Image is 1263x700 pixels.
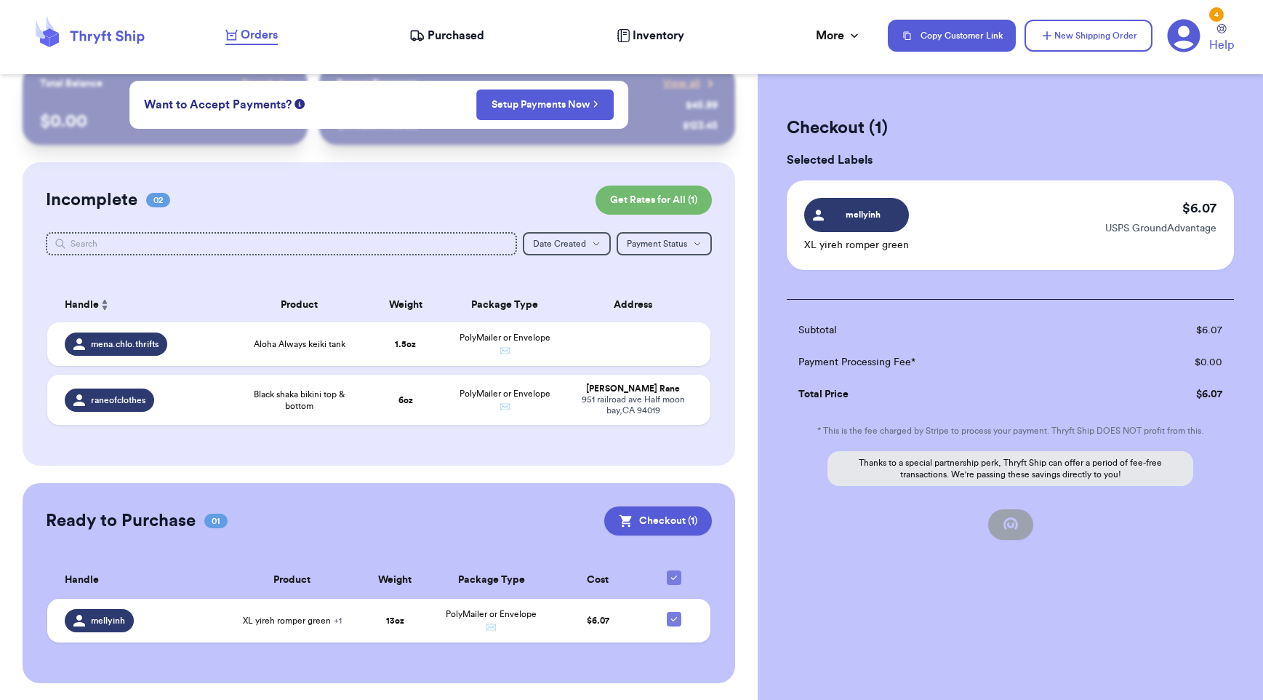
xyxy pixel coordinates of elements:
a: View all [663,76,718,91]
div: [PERSON_NAME] Rane [573,383,693,394]
button: Checkout (1) [604,506,712,536]
div: $ 45.99 [686,98,718,113]
p: $ 0.00 [40,110,290,133]
span: Help [1209,36,1234,54]
th: Product [233,287,366,322]
span: Handle [65,573,99,588]
p: Thanks to a special partnership perk, Thryft Ship can offer a period of fee-free transactions. We... [827,451,1193,486]
th: Address [564,287,710,322]
div: 4 [1209,7,1224,22]
p: Total Balance [40,76,103,91]
strong: 13 oz [386,616,404,625]
span: Black shaka bikini top & bottom [242,389,357,412]
span: 01 [204,514,228,528]
p: Recent Payments [337,76,417,91]
span: Inventory [633,27,684,44]
a: Help [1209,24,1234,54]
td: Total Price [787,378,1115,410]
td: $ 0.00 [1115,346,1234,378]
span: Aloha Always keiki tank [254,338,345,350]
h3: Selected Labels [787,151,1234,169]
button: New Shipping Order [1025,20,1152,52]
span: mena.chlo.thrifts [91,338,159,350]
strong: 1.5 oz [395,340,416,349]
h2: Ready to Purchase [46,509,196,533]
button: Copy Customer Link [888,20,1016,52]
span: mellyinh [91,615,125,627]
span: Date Created [533,239,586,248]
td: $ 6.07 [1115,378,1234,410]
span: Orders [241,26,278,44]
span: Purchased [428,27,484,44]
a: Purchased [409,27,484,44]
button: Sort ascending [99,296,111,314]
p: USPS GroundAdvantage [1105,221,1216,236]
th: Weight [366,287,445,322]
a: 4 [1167,19,1200,52]
span: Want to Accept Payments? [144,96,292,114]
span: PolyMailer or Envelope ✉️ [460,389,550,411]
div: More [816,27,862,44]
button: Date Created [523,232,611,255]
strong: 6 oz [398,396,413,405]
div: 951 railroad ave Half moon bay , CA 94019 [573,394,693,416]
span: PolyMailer or Envelope ✉️ [460,333,550,355]
p: * This is the fee charged by Stripe to process your payment. Thryft Ship DOES NOT profit from this. [787,425,1234,437]
span: View all [663,76,700,91]
p: XL yireh romper green [804,238,909,252]
span: raneofclothes [91,394,145,406]
button: Payment Status [617,232,712,255]
th: Product [228,562,356,599]
div: $ 123.45 [683,119,718,133]
h2: Checkout ( 1 ) [787,116,1234,140]
h2: Incomplete [46,188,137,212]
button: Get Rates for All (1) [596,186,712,215]
th: Weight [356,562,433,599]
th: Package Type [445,287,564,322]
span: Handle [65,298,99,313]
span: Payout [241,76,273,91]
th: Package Type [433,562,549,599]
span: 02 [146,193,170,207]
a: Setup Payments Now [492,98,598,112]
td: Subtotal [787,314,1115,346]
span: + 1 [334,616,342,625]
span: $ 6.07 [587,616,609,625]
a: Inventory [617,27,684,44]
a: Orders [225,26,278,45]
span: XL yireh romper green [243,615,342,627]
td: $ 6.07 [1115,314,1234,346]
th: Cost [550,562,646,599]
input: Search [46,232,517,255]
button: Setup Payments Now [476,90,614,120]
p: $ 6.07 [1182,198,1216,218]
span: mellyinh [830,208,896,221]
a: Payout [241,76,290,91]
span: Payment Status [627,239,687,248]
span: PolyMailer or Envelope ✉️ [446,610,537,632]
td: Payment Processing Fee* [787,346,1115,378]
